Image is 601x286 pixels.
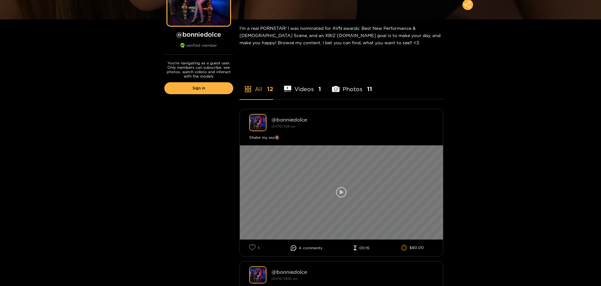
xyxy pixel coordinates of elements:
span: 1 [319,85,321,93]
div: I'm a real PORNSTAR! I was nominated for AVN awards: Best New Performance & [DEMOGRAPHIC_DATA] Sc... [240,19,443,51]
small: [DATE] 11:26 am [272,125,295,128]
div: Shake my ass🔞 [249,134,434,141]
li: 00:15 [354,246,369,251]
li: 4 [291,245,322,251]
a: Sign in [164,82,233,94]
p: You're navigating as a guest user. Only members can subscribe, see photos, watch videos and inter... [164,61,233,78]
small: [DATE] 09:55 am [272,277,298,280]
h1: @ bonniedolce [164,30,233,38]
img: bonniedolce [249,114,266,131]
div: @ bonniedolce [272,117,434,122]
li: 1 [249,244,259,251]
span: appstore [244,85,252,93]
span: 11 [367,85,372,93]
span: 12 [267,85,273,93]
div: verified member [164,43,233,55]
li: Photos [332,71,372,99]
li: All [240,71,273,99]
li: Videos [284,71,321,99]
div: @ bonniedolce [272,269,434,275]
span: comment s [303,246,322,250]
img: bonniedolce [249,266,266,283]
li: $80.00 [401,245,424,251]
